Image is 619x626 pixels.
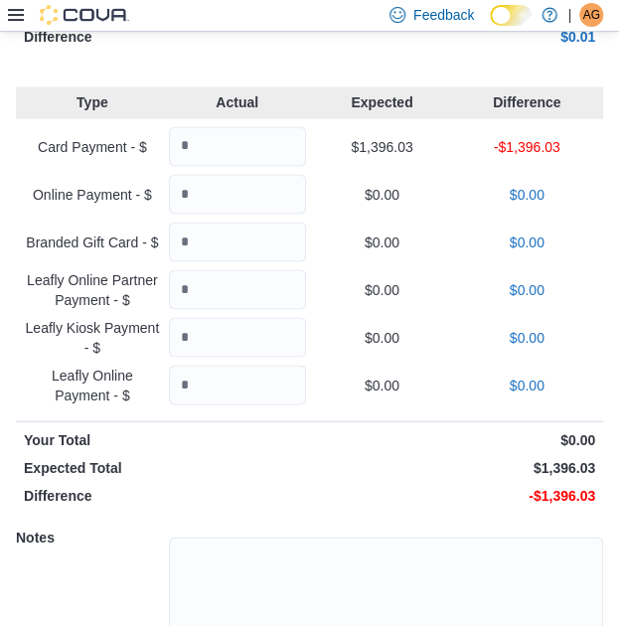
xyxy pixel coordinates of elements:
[314,485,596,505] p: -$1,396.03
[567,3,571,27] p: |
[24,269,161,309] p: Leafly Online Partner Payment - $
[169,222,306,261] input: Quantity
[169,269,306,309] input: Quantity
[169,126,306,166] input: Quantity
[458,327,595,347] p: $0.00
[458,92,595,112] p: Difference
[24,136,161,156] p: Card Payment - $
[582,3,599,27] span: AG
[579,3,603,27] div: Alexander Gingara
[314,457,596,477] p: $1,396.03
[169,174,306,214] input: Quantity
[169,92,306,112] p: Actual
[458,136,595,156] p: -$1,396.03
[314,429,596,449] p: $0.00
[24,184,161,204] p: Online Payment - $
[458,232,595,251] p: $0.00
[24,232,161,251] p: Branded Gift Card - $
[16,517,165,556] h5: Notes
[169,317,306,357] input: Quantity
[490,26,491,27] span: Dark Mode
[24,317,161,357] p: Leafly Kiosk Payment - $
[24,365,161,404] p: Leafly Online Payment - $
[24,429,306,449] p: Your Total
[314,27,596,47] p: $0.01
[458,184,595,204] p: $0.00
[314,375,451,394] p: $0.00
[24,27,306,47] p: Difference
[314,184,451,204] p: $0.00
[314,136,451,156] p: $1,396.03
[24,92,161,112] p: Type
[490,5,532,26] input: Dark Mode
[458,375,595,394] p: $0.00
[314,92,451,112] p: Expected
[413,5,474,25] span: Feedback
[24,457,306,477] p: Expected Total
[314,232,451,251] p: $0.00
[314,279,451,299] p: $0.00
[314,327,451,347] p: $0.00
[458,279,595,299] p: $0.00
[40,5,129,25] img: Cova
[169,365,306,404] input: Quantity
[24,485,306,505] p: Difference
